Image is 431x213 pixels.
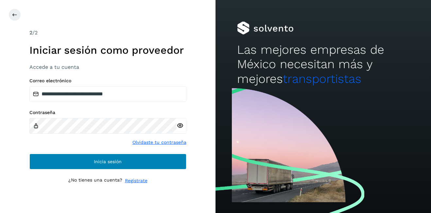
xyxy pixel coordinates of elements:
[29,64,186,70] h3: Accede a tu cuenta
[237,43,409,86] h2: Las mejores empresas de México necesitan más y mejores
[68,177,122,184] p: ¿No tienes una cuenta?
[29,29,186,37] div: /2
[29,44,186,56] h1: Iniciar sesión como proveedor
[29,78,186,84] label: Correo electrónico
[29,110,186,115] label: Contraseña
[94,159,122,164] span: Inicia sesión
[283,72,361,86] span: transportistas
[125,177,147,184] a: Regístrate
[132,139,186,146] a: Olvidaste tu contraseña
[29,154,186,169] button: Inicia sesión
[29,29,32,36] span: 2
